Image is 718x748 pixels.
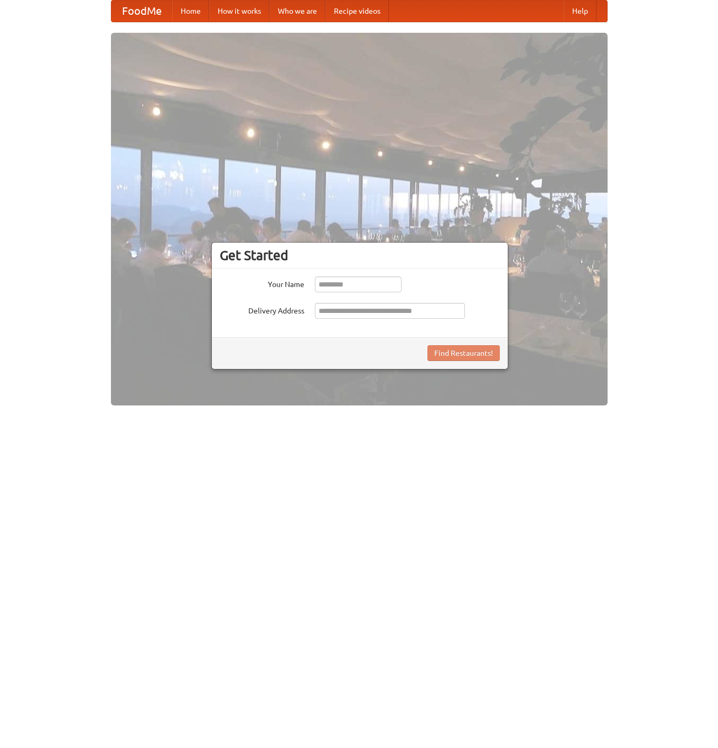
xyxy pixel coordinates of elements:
[172,1,209,22] a: Home
[325,1,389,22] a: Recipe videos
[220,303,304,316] label: Delivery Address
[427,345,500,361] button: Find Restaurants!
[209,1,269,22] a: How it works
[269,1,325,22] a: Who we are
[220,247,500,263] h3: Get Started
[111,1,172,22] a: FoodMe
[564,1,596,22] a: Help
[220,276,304,290] label: Your Name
